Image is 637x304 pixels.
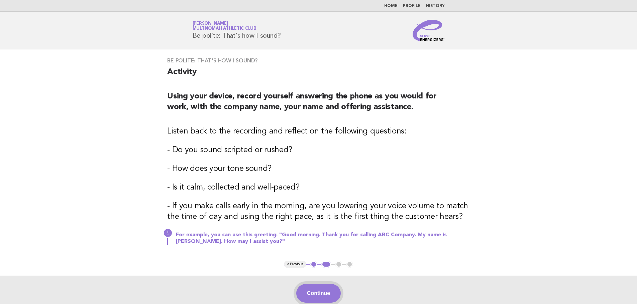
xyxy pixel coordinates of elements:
[413,20,445,41] img: Service Energizers
[167,201,470,222] h3: - If you make calls early in the morning, are you lowering your voice volume to match the time of...
[296,284,341,303] button: Continue
[167,126,470,137] h3: Listen back to the recording and reflect on the following questions:
[167,145,470,156] h3: - Do you sound scripted or rushed?
[167,67,470,83] h2: Activity
[193,22,281,39] h1: Be polite: That's how I sound?
[167,182,470,193] h3: - Is it calm, collected and well-paced?
[426,4,445,8] a: History
[193,27,256,31] span: Multnomah Athletic Club
[167,57,470,64] h3: Be polite: That's how I sound?
[284,261,306,268] button: < Previous
[310,261,317,268] button: 1
[384,4,398,8] a: Home
[193,21,256,31] a: [PERSON_NAME]Multnomah Athletic Club
[167,164,470,174] h3: - How does your tone sound?
[403,4,421,8] a: Profile
[167,91,470,118] h2: Using your device, record yourself answering the phone as you would for work, with the company na...
[176,232,470,245] p: For example, you can use this greeting: "Good morning. Thank you for calling ABC Company. My name...
[321,261,331,268] button: 2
